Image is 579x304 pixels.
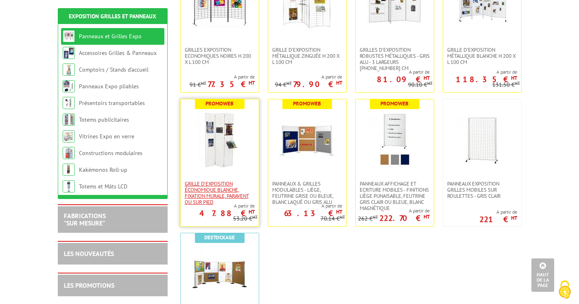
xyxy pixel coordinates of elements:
a: Panneaux et Grilles Expo [79,33,142,40]
a: Grille d'exposition économique blanche, fixation murale, paravent ou sur pied [181,181,259,205]
b: Promoweb [293,100,321,107]
span: A partir de [358,208,430,214]
span: A partir de [443,69,517,75]
img: Panneaux Expo pliables [63,80,75,92]
sup: HT [336,79,342,86]
span: Grille d'exposition métallique Zinguée H 200 x L 100 cm [272,47,342,65]
sup: HT [286,80,292,86]
a: Exposition Grilles et Panneaux [69,13,156,20]
p: 47.88 € [199,211,255,216]
a: FABRICATIONS"Sur Mesure" [64,212,106,227]
span: A partir de [479,209,517,215]
a: Panneaux Expo pliables [79,83,139,90]
span: Panneaux & Grilles modulables - liège, feutrine grise ou bleue, blanc laqué ou gris alu [272,181,342,205]
a: Grilles d'exposition robustes métalliques - gris alu - 3 largeurs [PHONE_NUMBER] cm [356,47,434,71]
sup: HT [427,80,433,86]
sup: HT [424,213,430,220]
a: Totems publicitaires [79,116,129,123]
a: Constructions modulaires [79,149,142,157]
img: Kakémonos Roll-up [63,164,75,176]
sup: HT [252,214,258,220]
img: Panneaux & Grilles modulables - liège, feutrine grise ou bleue, blanc laqué ou gris alu [279,112,336,168]
span: Panneaux Affichage et Ecriture Mobiles - finitions liège punaisable, feutrine gris clair ou bleue... [360,181,430,211]
span: A partir de [356,69,430,75]
sup: HT [511,74,517,81]
img: Constructions modulaires [63,147,75,159]
span: A partir de [275,74,342,80]
img: Cookies (fenêtre modale) [555,280,575,300]
img: Panneaux et Grilles Expo [63,30,75,42]
p: 131.50 € [492,82,520,88]
img: Grille d'exposition noire - 2 faces - H 180 x L 120 cm [191,245,248,302]
p: 91 € [190,82,206,88]
img: Présentoirs transportables [63,97,75,109]
span: Grilles d'exposition robustes métalliques - gris alu - 3 largeurs [PHONE_NUMBER] cm [360,47,430,71]
a: Kakémonos Roll-up [79,166,127,173]
b: Promoweb [205,100,234,107]
p: 81.09 € [377,77,430,82]
span: A partir de [181,203,255,209]
sup: HT [249,208,255,215]
sup: HT [511,214,517,221]
a: Accessoires Grilles & Panneaux [79,49,157,57]
img: Accessoires Grilles & Panneaux [63,47,75,59]
a: LES NOUVEAUTÉS [64,249,114,258]
span: Grilles Exposition Economiques Noires H 200 x L 100 cm [185,47,255,65]
p: 221 € [479,217,517,222]
span: A partir de [268,203,342,209]
b: Destockage [204,234,235,241]
p: 94 € [275,82,292,88]
img: Panneaux Exposition Grilles mobiles sur roulettes - gris clair [454,112,511,168]
a: Grilles Exposition Economiques Noires H 200 x L 100 cm [181,47,259,65]
p: 222.70 € [379,216,430,221]
span: A partir de [190,74,255,80]
a: Totems et Mâts LCD [79,183,127,190]
p: 79.90 € [293,82,342,87]
img: Panneaux Affichage et Ecriture Mobiles - finitions liège punaisable, feutrine gris clair ou bleue... [366,112,423,168]
p: 63.13 € [284,211,342,216]
sup: HT [340,214,345,220]
button: Cookies (fenêtre modale) [551,276,579,304]
p: 90.10 € [408,82,433,88]
img: Totems et Mâts LCD [63,180,75,192]
sup: HT [515,80,520,86]
p: 53.20 € [233,216,258,222]
b: Promoweb [380,100,409,107]
a: LES PROMOTIONS [64,281,114,289]
img: Comptoirs / Stands d'accueil [63,63,75,76]
img: Totems publicitaires [63,114,75,126]
span: Grille d'exposition économique blanche, fixation murale, paravent ou sur pied [185,181,255,205]
a: Vitrines Expo en verre [79,133,134,140]
p: 262 € [358,216,378,222]
sup: HT [336,208,342,215]
a: Grille d'exposition métallique Zinguée H 200 x L 100 cm [268,47,346,65]
p: 77.35 € [208,82,255,87]
sup: HT [424,74,430,81]
a: Haut de la page [531,258,554,292]
span: Grille d'exposition métallique blanche H 200 x L 100 cm [447,47,517,65]
a: Grille d'exposition métallique blanche H 200 x L 100 cm [443,47,521,65]
sup: HT [373,214,378,220]
p: 118.35 € [456,77,517,82]
a: Présentoirs transportables [79,99,145,107]
sup: HT [201,80,206,86]
a: Panneaux Affichage et Ecriture Mobiles - finitions liège punaisable, feutrine gris clair ou bleue... [356,181,434,211]
p: 70.14 € [321,216,345,222]
a: Comptoirs / Stands d'accueil [79,66,149,73]
a: Panneaux Exposition Grilles mobiles sur roulettes - gris clair [443,181,521,199]
span: Panneaux Exposition Grilles mobiles sur roulettes - gris clair [447,181,517,199]
img: Vitrines Expo en verre [63,130,75,142]
img: Grille d'exposition économique blanche, fixation murale, paravent ou sur pied [191,112,248,168]
a: Panneaux & Grilles modulables - liège, feutrine grise ou bleue, blanc laqué ou gris alu [268,181,346,205]
sup: HT [249,79,255,86]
